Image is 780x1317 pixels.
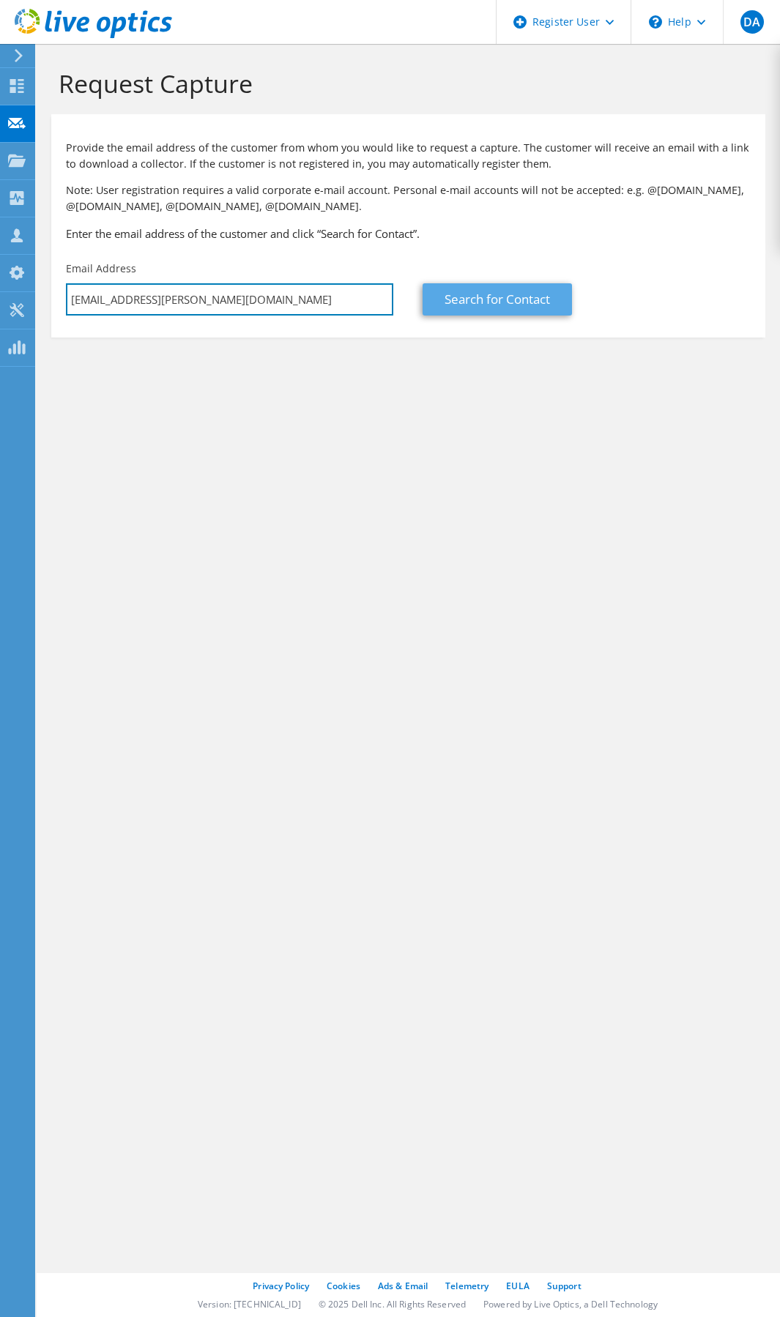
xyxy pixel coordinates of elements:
h3: Enter the email address of the customer and click “Search for Contact”. [66,225,751,242]
a: Privacy Policy [253,1280,309,1292]
a: EULA [506,1280,529,1292]
a: Cookies [327,1280,360,1292]
li: © 2025 Dell Inc. All Rights Reserved [319,1298,466,1310]
a: Search for Contact [423,283,572,316]
li: Version: [TECHNICAL_ID] [198,1298,301,1310]
a: Support [547,1280,582,1292]
label: Email Address [66,261,136,276]
a: Telemetry [445,1280,489,1292]
li: Powered by Live Optics, a Dell Technology [483,1298,658,1310]
svg: \n [649,15,662,29]
p: Provide the email address of the customer from whom you would like to request a capture. The cust... [66,140,751,172]
span: DA [740,10,764,34]
a: Ads & Email [378,1280,428,1292]
h1: Request Capture [59,68,751,99]
p: Note: User registration requires a valid corporate e-mail account. Personal e-mail accounts will ... [66,182,751,214]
